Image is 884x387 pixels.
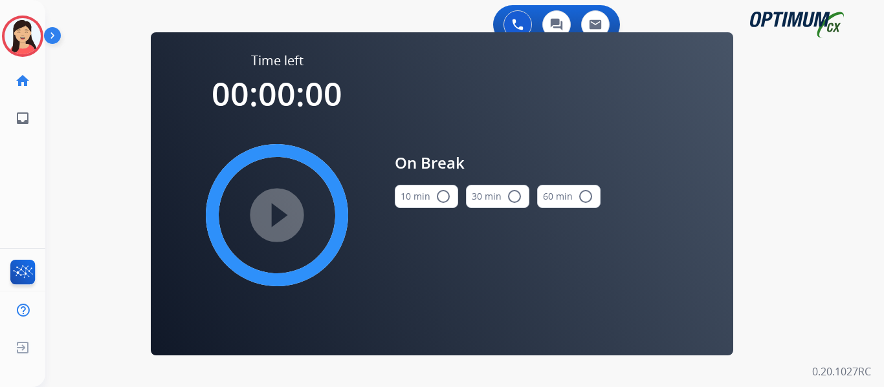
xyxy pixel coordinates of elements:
[537,185,601,208] button: 60 min
[251,52,304,70] span: Time left
[436,189,451,204] mat-icon: radio_button_unchecked
[212,72,342,116] span: 00:00:00
[466,185,529,208] button: 30 min
[395,185,458,208] button: 10 min
[15,110,30,126] mat-icon: inbox
[15,73,30,89] mat-icon: home
[507,189,522,204] mat-icon: radio_button_unchecked
[578,189,593,204] mat-icon: radio_button_unchecked
[812,364,871,379] p: 0.20.1027RC
[395,151,601,174] span: On Break
[5,18,41,54] img: avatar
